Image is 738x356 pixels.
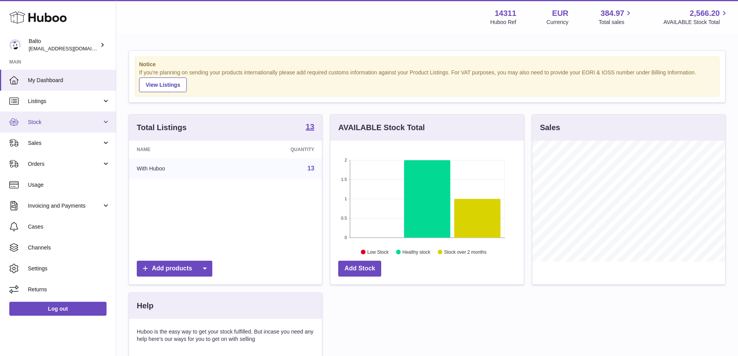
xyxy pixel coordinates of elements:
th: Quantity [231,141,322,158]
strong: 14311 [495,8,516,19]
span: Settings [28,265,110,272]
span: My Dashboard [28,77,110,84]
text: 1.5 [341,177,347,182]
span: Total sales [599,19,633,26]
div: Currency [547,19,569,26]
text: Stock over 2 months [444,249,487,255]
span: 384.97 [600,8,624,19]
span: AVAILABLE Stock Total [663,19,729,26]
span: Returns [28,286,110,293]
a: View Listings [139,77,187,92]
span: Channels [28,244,110,251]
h3: AVAILABLE Stock Total [338,122,425,133]
span: Sales [28,139,102,147]
text: 2 [345,158,347,162]
text: Healthy stock [403,249,431,255]
span: Invoicing and Payments [28,202,102,210]
a: Log out [9,302,107,316]
a: 13 [306,123,314,132]
a: Add Stock [338,261,381,277]
span: Listings [28,98,102,105]
a: 2,566.20 AVAILABLE Stock Total [663,8,729,26]
span: [EMAIL_ADDRESS][DOMAIN_NAME] [29,45,114,52]
img: ops@balto.fr [9,39,21,51]
h3: Sales [540,122,560,133]
strong: EUR [552,8,568,19]
td: With Huboo [129,158,231,179]
strong: Notice [139,61,715,68]
div: Balto [29,38,98,52]
div: If you're planning on sending your products internationally please add required customs informati... [139,69,715,92]
span: 2,566.20 [690,8,720,19]
span: Stock [28,119,102,126]
div: Huboo Ref [490,19,516,26]
text: 0 [345,235,347,240]
span: Cases [28,223,110,230]
strong: 13 [306,123,314,131]
span: Usage [28,181,110,189]
h3: Total Listings [137,122,187,133]
span: Orders [28,160,102,168]
a: Add products [137,261,212,277]
a: 384.97 Total sales [599,8,633,26]
th: Name [129,141,231,158]
text: 0.5 [341,216,347,220]
a: 13 [308,165,315,172]
text: Low Stock [367,249,389,255]
text: 1 [345,196,347,201]
h3: Help [137,301,153,311]
p: Huboo is the easy way to get your stock fulfilled. But incase you need any help here's our ways f... [137,328,314,343]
